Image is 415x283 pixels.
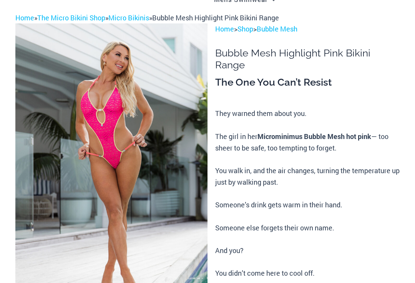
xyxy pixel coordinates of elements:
[215,25,234,34] a: Home
[108,13,149,23] a: Micro Bikinis
[257,132,371,141] b: Microminimus Bubble Mesh hot pink
[215,24,400,35] p: > >
[15,13,34,23] a: Home
[237,25,253,34] a: Shop
[215,76,400,89] h3: The One You Can’t Resist
[257,25,297,34] a: Bubble Mesh
[152,13,279,23] span: Bubble Mesh Highlight Pink Bikini Range
[215,48,400,71] h1: Bubble Mesh Highlight Pink Bikini Range
[15,13,279,23] span: » » »
[37,13,105,23] a: The Micro Bikini Shop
